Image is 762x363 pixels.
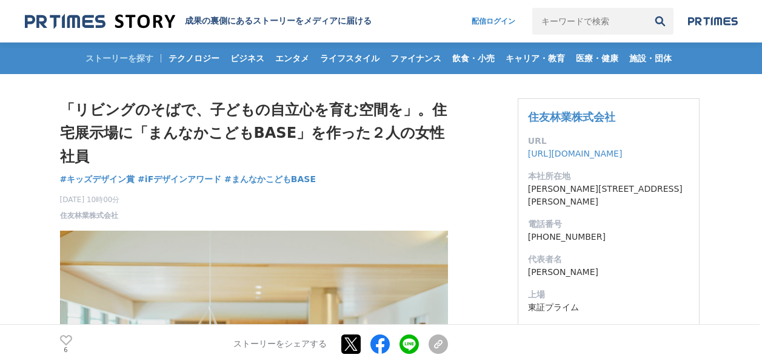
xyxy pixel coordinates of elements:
a: 住友林業株式会社 [60,210,118,221]
dt: URL [528,135,689,148]
button: 検索 [647,8,673,35]
a: 住友林業株式会社 [528,110,615,123]
a: 施設・団体 [624,42,677,74]
span: ビジネス [226,53,269,64]
dd: [PHONE_NUMBER] [528,231,689,243]
dt: 代表者名 [528,253,689,266]
a: 成果の裏側にあるストーリーをメディアに届ける 成果の裏側にあるストーリーをメディアに届ける [25,13,372,30]
dd: [PERSON_NAME][STREET_ADDRESS][PERSON_NAME] [528,183,689,208]
dt: 上場 [528,288,689,301]
a: 医療・健康 [571,42,623,74]
p: 6 [60,347,72,353]
a: 飲食・小売 [447,42,500,74]
span: 飲食・小売 [447,53,500,64]
a: [URL][DOMAIN_NAME] [528,149,623,158]
dt: 本社所在地 [528,170,689,183]
a: #キッズデザイン賞 [60,173,135,186]
dd: 東証プライム [528,301,689,314]
span: #まんなかこどもBASE [224,174,316,185]
span: ライフスタイル [315,53,384,64]
a: #まんなかこどもBASE [224,173,316,186]
a: ビジネス [226,42,269,74]
h2: 成果の裏側にあるストーリーをメディアに届ける [185,16,372,27]
span: #キッズデザイン賞 [60,174,135,185]
h1: 「リビングのそばで、子どもの自立心を育む空間を」。住宅展示場に「まんなかこどもBASE」を作った２人の女性社員 [60,98,448,168]
span: 医療・健康 [571,53,623,64]
a: エンタメ [270,42,314,74]
a: #iFデザインアワード [138,173,221,186]
input: キーワードで検索 [532,8,647,35]
dd: [PERSON_NAME] [528,266,689,279]
img: prtimes [688,16,738,26]
a: ファイナンス [386,42,446,74]
a: テクノロジー [164,42,224,74]
span: #iFデザインアワード [138,174,221,185]
a: 配信ログイン [460,8,527,35]
p: ストーリーをシェアする [233,339,327,350]
span: 施設・団体 [624,53,677,64]
span: キャリア・教育 [501,53,570,64]
a: キャリア・教育 [501,42,570,74]
span: ファイナンス [386,53,446,64]
span: エンタメ [270,53,314,64]
img: 成果の裏側にあるストーリーをメディアに届ける [25,13,175,30]
span: [DATE] 10時00分 [60,194,120,205]
dt: 資本金 [528,324,689,336]
dt: 電話番号 [528,218,689,231]
span: テクノロジー [164,53,224,64]
a: ライフスタイル [315,42,384,74]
